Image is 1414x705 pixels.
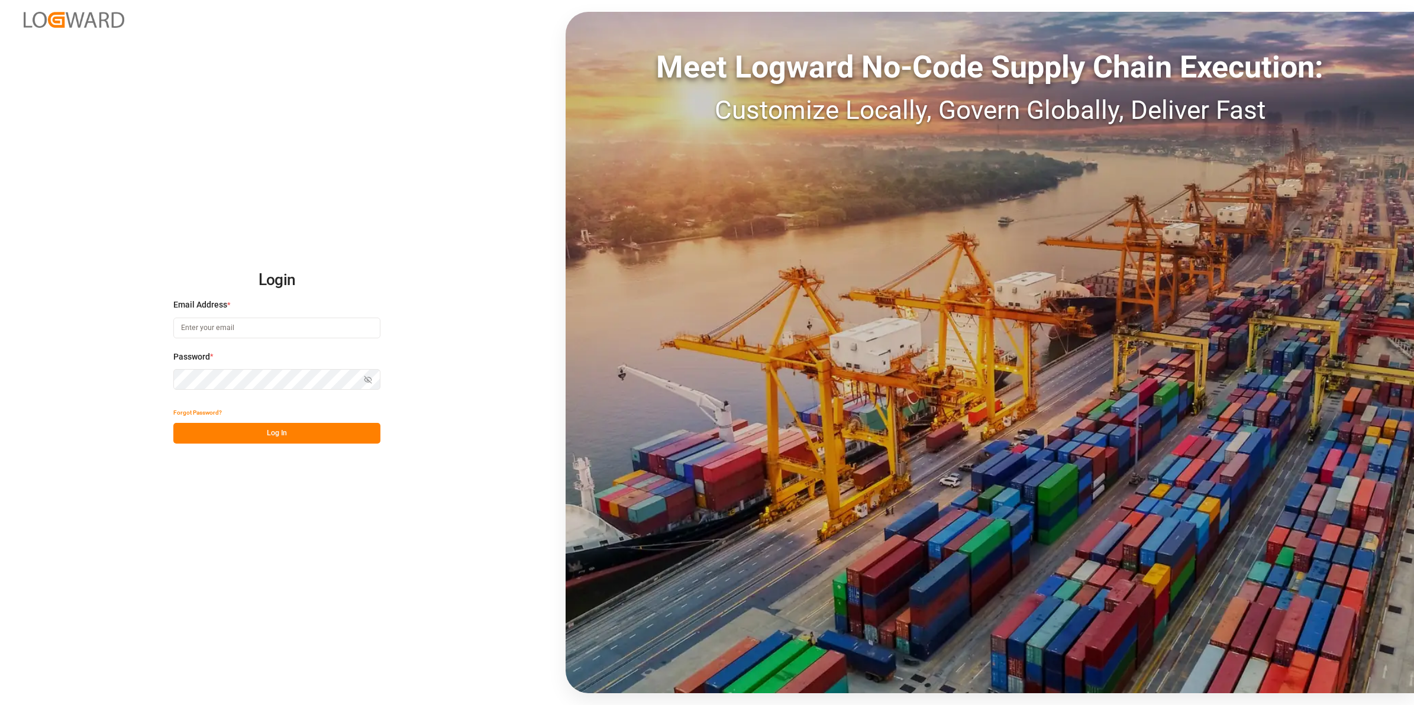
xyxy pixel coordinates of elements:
div: Customize Locally, Govern Globally, Deliver Fast [566,90,1414,130]
div: Meet Logward No-Code Supply Chain Execution: [566,44,1414,90]
button: Log In [173,423,380,444]
input: Enter your email [173,318,380,338]
span: Email Address [173,299,227,311]
h2: Login [173,261,380,299]
button: Forgot Password? [173,402,222,423]
span: Password [173,351,210,363]
img: Logward_new_orange.png [24,12,124,28]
